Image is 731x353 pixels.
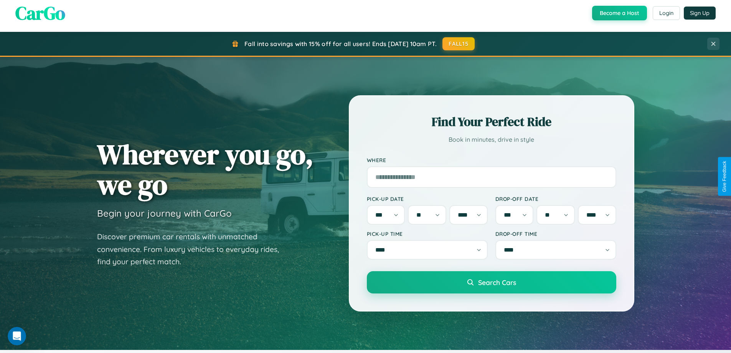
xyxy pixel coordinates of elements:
label: Drop-off Time [495,230,616,237]
p: Book in minutes, drive in style [367,134,616,145]
div: Give Feedback [722,161,727,192]
label: Where [367,157,616,163]
button: FALL15 [442,37,475,50]
h2: Find Your Perfect Ride [367,113,616,130]
button: Become a Host [592,6,647,20]
p: Discover premium car rentals with unmatched convenience. From luxury vehicles to everyday rides, ... [97,230,289,268]
span: Fall into savings with 15% off for all users! Ends [DATE] 10am PT. [244,40,437,48]
h3: Begin your journey with CarGo [97,207,232,219]
iframe: Intercom live chat [8,327,26,345]
label: Pick-up Date [367,196,488,202]
button: Login [653,6,680,20]
h1: Wherever you go, we go [97,139,314,200]
label: Pick-up Time [367,230,488,237]
button: Sign Up [684,7,716,20]
span: Search Cars [478,278,516,287]
button: Search Cars [367,271,616,293]
span: CarGo [15,0,65,26]
label: Drop-off Date [495,196,616,202]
